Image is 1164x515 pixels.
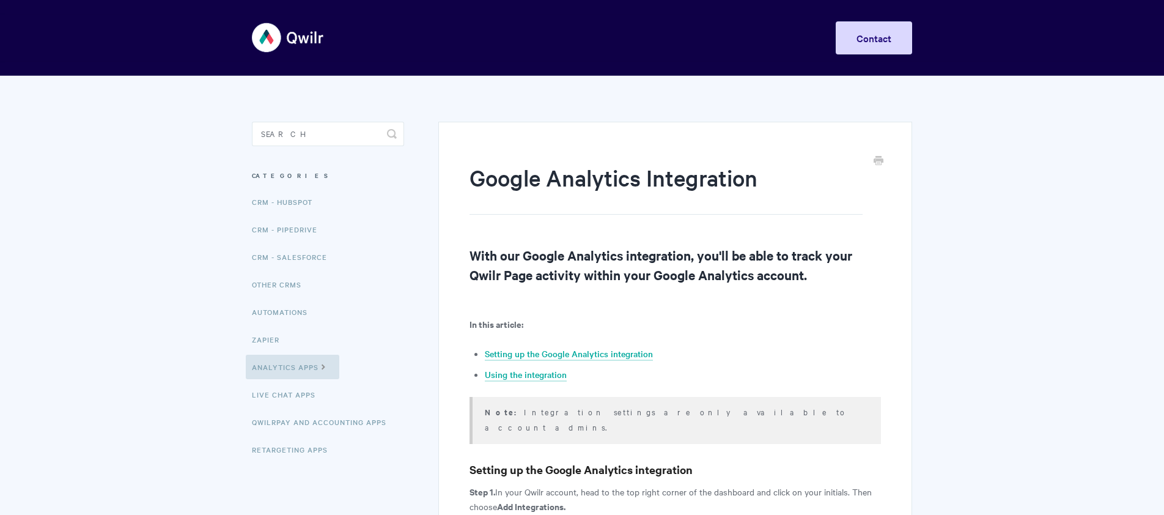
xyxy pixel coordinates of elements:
h1: Google Analytics Integration [470,162,863,215]
a: Using the integration [485,368,567,382]
a: Analytics Apps [246,355,339,379]
p: In your Qwilr account, head to the top right corner of the dashboard and click on your initials. ... [470,484,881,514]
a: Print this Article [874,155,883,168]
p: Integration settings are only available to account admins. [485,404,866,434]
strong: Note: [485,406,524,418]
a: QwilrPay and Accounting Apps [252,410,396,434]
h3: Categories [252,165,404,187]
a: CRM - HubSpot [252,190,322,214]
h3: Setting up the Google Analytics integration [470,461,881,478]
strong: Step 1. [470,485,495,498]
img: Qwilr Help Center [252,15,325,61]
a: Retargeting Apps [252,437,337,462]
a: Live Chat Apps [252,382,325,407]
h2: With our Google Analytics integration, you'll be able to track your Qwilr Page activity within yo... [470,245,881,284]
a: Contact [836,21,912,54]
a: Zapier [252,327,289,352]
a: Automations [252,300,317,324]
a: CRM - Pipedrive [252,217,326,242]
strong: Add Integrations. [497,500,565,513]
b: In this article: [470,317,523,330]
a: Other CRMs [252,272,311,297]
a: CRM - Salesforce [252,245,336,269]
input: Search [252,122,404,146]
a: Setting up the Google Analytics integration [485,347,653,361]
